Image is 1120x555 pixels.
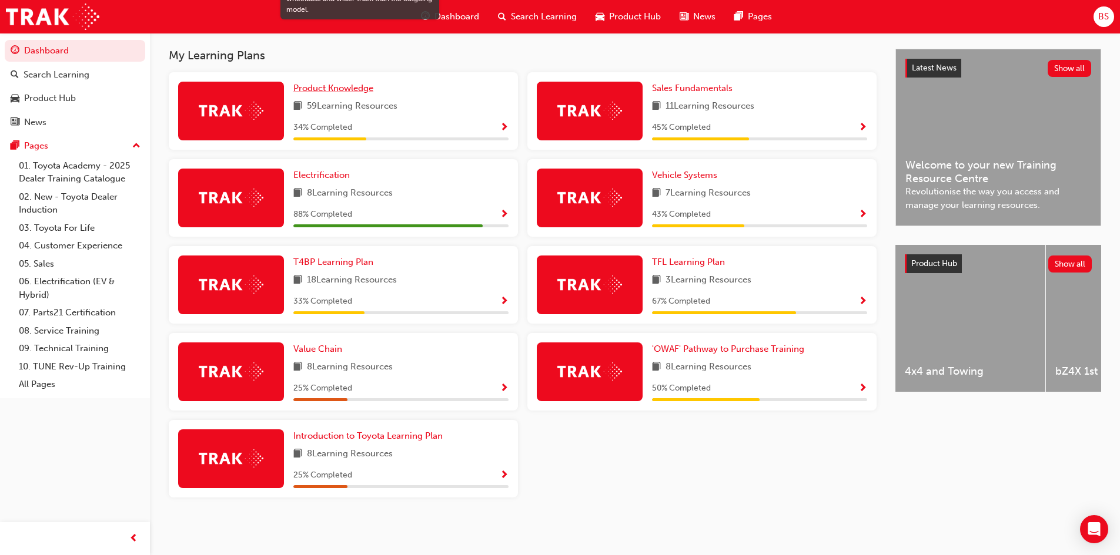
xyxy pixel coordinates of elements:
span: 43 % Completed [652,208,711,221]
button: Pages [5,135,145,157]
span: Show Progress [500,384,509,394]
a: 03. Toyota For Life [14,219,145,237]
span: Vehicle Systems [652,170,717,180]
span: T4BP Learning Plan [293,257,373,267]
span: search-icon [498,9,506,24]
a: Latest NewsShow allWelcome to your new Training Resource CentreRevolutionise the way you access a... [895,49,1101,226]
img: Trak [557,189,622,207]
a: 4x4 and Towing [895,245,1045,392]
span: 88 % Completed [293,208,352,221]
button: DashboardSearch LearningProduct HubNews [5,38,145,135]
span: Show Progress [858,123,867,133]
span: book-icon [652,186,661,201]
span: news-icon [680,9,688,24]
span: book-icon [293,186,302,201]
img: Trak [199,189,263,207]
span: book-icon [293,99,302,114]
span: book-icon [652,360,661,375]
img: Trak [557,275,622,294]
span: Sales Fundamentals [652,83,733,93]
a: Dashboard [5,40,145,62]
span: 8 Learning Resources [666,360,751,375]
a: car-iconProduct Hub [586,5,670,29]
a: Product HubShow all [905,254,1092,273]
span: pages-icon [734,9,743,24]
a: 05. Sales [14,255,145,273]
a: news-iconNews [670,5,725,29]
span: 'OWAF' Pathway to Purchase Training [652,344,804,354]
a: Introduction to Toyota Learning Plan [293,429,447,443]
span: 3 Learning Resources [666,273,751,288]
span: 4x4 and Towing [905,365,1036,378]
a: T4BP Learning Plan [293,255,378,269]
span: 59 Learning Resources [307,99,397,114]
span: Show Progress [858,210,867,220]
img: Trak [6,4,99,30]
button: BS [1094,6,1114,27]
a: 09. Technical Training [14,339,145,358]
span: 25 % Completed [293,469,352,482]
span: News [693,10,716,23]
span: Search Learning [511,10,577,23]
img: Trak [199,449,263,467]
span: book-icon [293,447,302,462]
span: Show Progress [500,210,509,220]
img: Trak [199,362,263,381]
img: Trak [199,102,263,120]
span: up-icon [132,139,141,154]
a: 'OWAF' Pathway to Purchase Training [652,342,809,356]
span: Pages [748,10,772,23]
button: Show Progress [500,381,509,396]
a: 04. Customer Experience [14,237,145,255]
span: Show Progress [500,470,509,481]
a: Electrification [293,169,355,182]
img: Trak [557,362,622,381]
span: Latest News [912,63,957,73]
span: Product Knowledge [293,83,373,93]
a: Value Chain [293,342,347,356]
span: Value Chain [293,344,342,354]
span: 11 Learning Resources [666,99,754,114]
button: Show all [1048,255,1092,273]
span: Product Hub [911,258,957,268]
span: Show Progress [500,297,509,307]
div: News [24,116,46,129]
span: 34 % Completed [293,121,352,134]
a: Product Knowledge [293,82,378,95]
a: Search Learning [5,64,145,86]
button: Show Progress [858,294,867,309]
span: Welcome to your new Training Resource Centre [905,159,1091,185]
a: Product Hub [5,88,145,109]
span: 45 % Completed [652,121,711,134]
a: 06. Electrification (EV & Hybrid) [14,273,145,304]
a: Latest NewsShow all [905,59,1091,78]
span: 8 Learning Resources [307,186,393,201]
button: Show Progress [858,381,867,396]
span: 18 Learning Resources [307,273,397,288]
span: 33 % Completed [293,295,352,308]
a: 07. Parts21 Certification [14,304,145,322]
button: Show Progress [500,120,509,135]
span: book-icon [293,360,302,375]
button: Show Progress [500,468,509,483]
a: 08. Service Training [14,322,145,340]
a: Sales Fundamentals [652,82,737,95]
span: book-icon [652,273,661,288]
img: Trak [199,275,263,294]
a: Vehicle Systems [652,169,722,182]
span: Show Progress [500,123,509,133]
a: search-iconSearch Learning [489,5,586,29]
span: news-icon [11,117,19,128]
span: Show Progress [858,297,867,307]
span: Show Progress [858,384,867,394]
a: guage-iconDashboard [412,5,489,29]
div: Pages [24,139,48,153]
span: pages-icon [11,141,19,152]
button: Show Progress [858,207,867,222]
span: search-icon [11,70,19,80]
span: 8 Learning Resources [307,360,393,375]
button: Show all [1048,60,1092,77]
button: Show Progress [500,207,509,222]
